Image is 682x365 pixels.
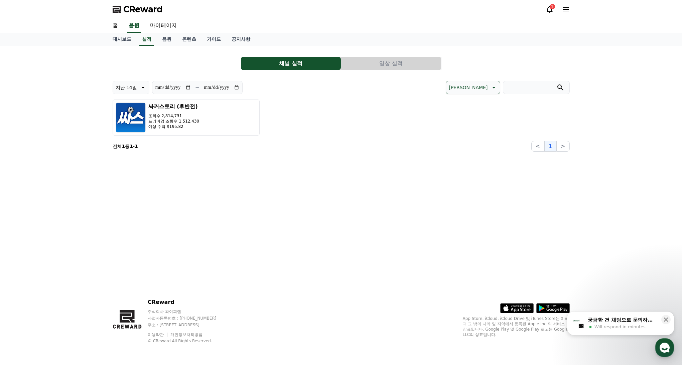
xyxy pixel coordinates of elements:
[107,33,137,46] a: 대시보드
[177,33,201,46] a: 콘텐츠
[123,4,163,15] span: CReward
[130,144,133,149] strong: 1
[148,103,199,111] h3: 싸커스토리 (후반전)
[139,33,154,46] a: 실적
[86,212,128,228] a: Settings
[44,212,86,228] a: Messages
[226,33,256,46] a: 공지사항
[148,322,229,328] p: 주소 : [STREET_ADDRESS]
[241,57,341,70] button: 채널 실적
[116,103,146,133] img: 싸커스토리 (후반전)
[463,316,570,337] p: App Store, iCloud, iCloud Drive 및 iTunes Store는 미국과 그 밖의 나라 및 지역에서 등록된 Apple Inc.의 서비스 상표입니다. Goo...
[113,100,260,136] button: 싸커스토리 (후반전) 조회수 2,814,731 프리미엄 조회수 1,512,430 예상 수익 $195.82
[446,81,500,94] button: [PERSON_NAME]
[148,332,169,337] a: 이용약관
[148,119,199,124] p: 프리미엄 조회수 1,512,430
[201,33,226,46] a: 가이드
[113,4,163,15] a: CReward
[122,144,125,149] strong: 1
[449,83,488,92] p: [PERSON_NAME]
[148,338,229,344] p: © CReward All Rights Reserved.
[556,141,569,152] button: >
[148,113,199,119] p: 조회수 2,814,731
[55,222,75,227] span: Messages
[195,83,199,92] p: ~
[546,5,554,13] a: 1
[148,316,229,321] p: 사업자등록번호 : [PHONE_NUMBER]
[544,141,556,152] button: 1
[170,332,202,337] a: 개인정보처리방침
[135,144,138,149] strong: 1
[550,4,555,9] div: 1
[127,19,141,33] a: 음원
[341,57,441,70] button: 영상 실적
[116,83,137,92] p: 지난 14일
[2,212,44,228] a: Home
[157,33,177,46] a: 음원
[113,143,138,150] p: 전체 중 -
[341,57,441,70] a: 영상 실적
[531,141,544,152] button: <
[148,298,229,306] p: CReward
[17,222,29,227] span: Home
[113,81,149,94] button: 지난 14일
[99,222,115,227] span: Settings
[148,124,199,129] p: 예상 수익 $195.82
[145,19,182,33] a: 마이페이지
[148,309,229,314] p: 주식회사 와이피랩
[107,19,123,33] a: 홈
